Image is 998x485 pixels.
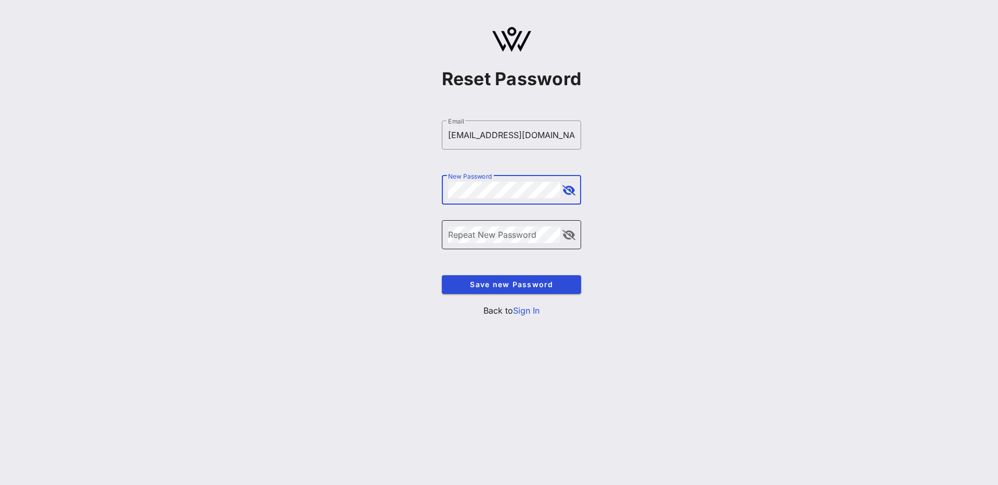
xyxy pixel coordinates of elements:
button: append icon [562,185,575,196]
span: Save new Password [450,280,573,289]
button: Save new Password [442,275,582,294]
label: Email [448,117,464,125]
p: Back to [442,304,582,317]
a: Sign In [513,305,540,316]
img: logo.svg [492,27,531,52]
button: append icon [562,230,575,240]
label: New Password [448,172,492,180]
h1: Reset Password [442,69,582,89]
